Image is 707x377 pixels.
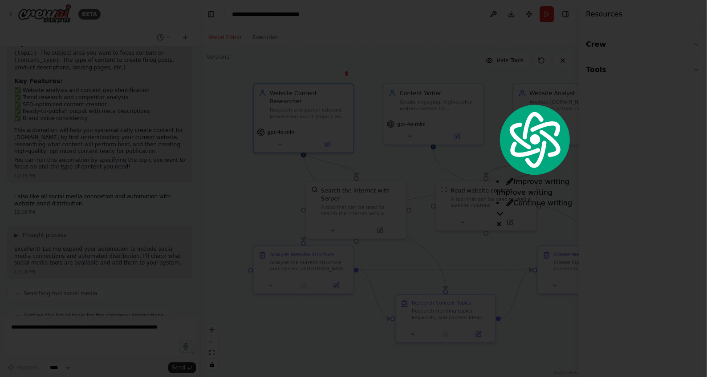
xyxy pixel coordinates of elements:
[496,187,572,198] div: Improve writing
[513,177,569,186] span: Improve writing
[513,199,572,207] span: Continue writing
[506,176,569,187] button: Improve writing
[506,198,572,209] button: Continue writing
[496,103,572,176] img: logo.svg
